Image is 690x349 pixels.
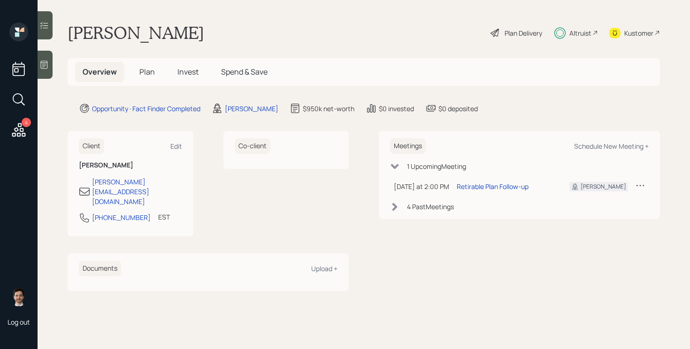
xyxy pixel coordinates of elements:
h6: [PERSON_NAME] [79,161,182,169]
div: Kustomer [624,28,653,38]
div: [PERSON_NAME][EMAIL_ADDRESS][DOMAIN_NAME] [92,177,182,206]
h6: Meetings [390,138,426,154]
div: Plan Delivery [505,28,542,38]
div: Upload + [311,264,337,273]
span: Invest [177,67,199,77]
div: [PERSON_NAME] [225,104,278,114]
div: [PHONE_NUMBER] [92,212,151,222]
div: Edit [170,142,182,151]
h6: Client [79,138,104,154]
div: 4 Past Meeting s [407,202,454,212]
h6: Co-client [235,138,270,154]
div: [DATE] at 2:00 PM [394,182,449,191]
h6: Documents [79,261,121,276]
h1: [PERSON_NAME] [68,23,204,43]
span: Plan [139,67,155,77]
div: $950k net-worth [303,104,354,114]
div: EST [158,212,170,222]
div: Opportunity · Fact Finder Completed [92,104,200,114]
div: Altruist [569,28,591,38]
div: 1 Upcoming Meeting [407,161,466,171]
div: Schedule New Meeting + [574,142,649,151]
div: [PERSON_NAME] [581,182,626,191]
span: Overview [83,67,117,77]
div: 4 [22,118,31,127]
div: Retirable Plan Follow-up [457,182,529,191]
span: Spend & Save [221,67,268,77]
div: $0 deposited [438,104,478,114]
img: jonah-coleman-headshot.png [9,288,28,306]
div: Log out [8,318,30,326]
div: $0 invested [379,104,414,114]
